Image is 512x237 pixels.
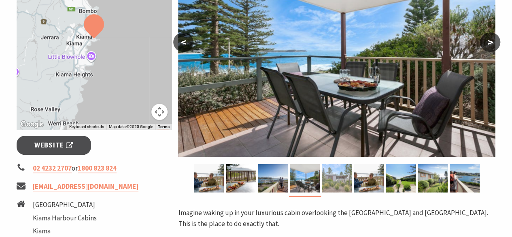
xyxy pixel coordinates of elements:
[450,164,480,192] img: Large deck, harbour views, couple
[151,104,168,120] button: Map camera controls
[33,226,111,237] li: Kiama
[290,164,320,192] img: Private balcony, ocean views
[354,164,384,192] img: Couple toast
[17,136,91,155] a: Website
[194,164,224,192] img: Couple toast
[480,32,500,52] button: >
[258,164,288,192] img: Large deck harbour
[108,124,153,129] span: Map data ©2025 Google
[157,124,169,129] a: Terms (opens in new tab)
[173,32,193,52] button: <
[34,140,73,151] span: Website
[33,182,138,191] a: [EMAIL_ADDRESS][DOMAIN_NAME]
[418,164,448,192] img: Side cabin
[386,164,416,192] img: Kiama Harbour Cabins
[78,164,117,173] a: 1800 823 824
[69,124,104,130] button: Keyboard shortcuts
[19,119,45,130] img: Google
[19,119,45,130] a: Open this area in Google Maps (opens a new window)
[33,199,111,210] li: [GEOGRAPHIC_DATA]
[226,164,256,192] img: Deck ocean view
[33,213,111,224] li: Kiama Harbour Cabins
[17,163,172,174] li: or
[33,164,72,173] a: 02 4232 2707
[178,207,495,229] p: Imagine waking up in your luxurious cabin overlooking the [GEOGRAPHIC_DATA] and [GEOGRAPHIC_DATA]...
[322,164,352,192] img: Exterior at Kiama Harbour Cabins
